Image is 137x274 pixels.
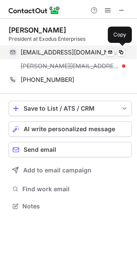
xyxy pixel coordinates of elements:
span: [EMAIL_ADDRESS][DOMAIN_NAME] [21,48,119,56]
button: Add to email campaign [9,163,132,178]
div: [PERSON_NAME] [9,26,66,34]
span: Notes [22,202,128,210]
button: Send email [9,142,132,157]
span: Add to email campaign [23,167,91,174]
div: Save to List / ATS / CRM [24,105,117,112]
span: AI write personalized message [24,126,115,132]
span: [PERSON_NAME][EMAIL_ADDRESS][DOMAIN_NAME] [21,62,119,70]
span: Send email [24,146,56,153]
div: President at Exodus Enterprises [9,35,132,43]
button: save-profile-one-click [9,101,132,116]
span: Find work email [22,185,128,193]
button: AI write personalized message [9,121,132,137]
img: ContactOut v5.3.10 [9,5,60,15]
button: Notes [9,200,132,212]
button: Find work email [9,183,132,195]
span: [PHONE_NUMBER] [21,76,74,84]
